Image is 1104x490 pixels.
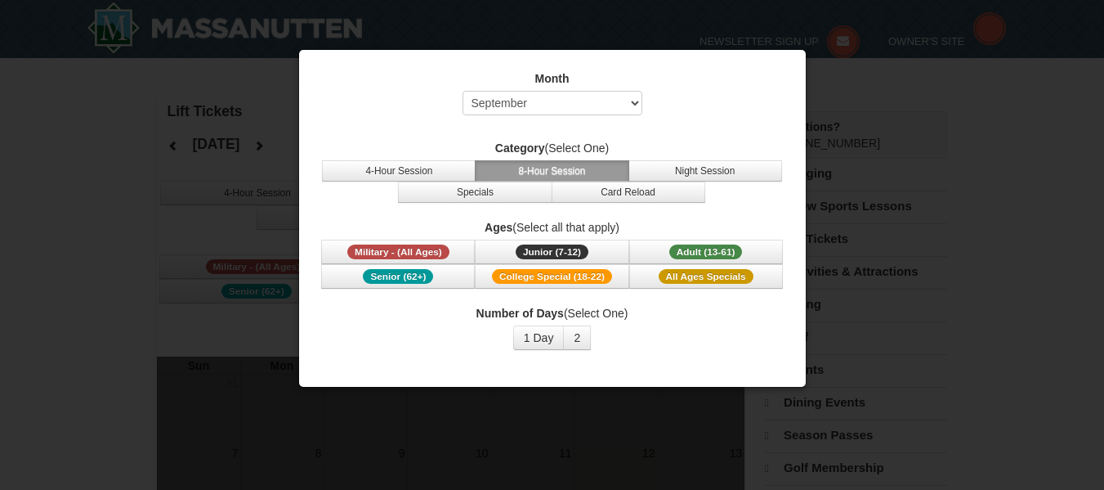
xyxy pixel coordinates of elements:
strong: Number of Days [476,307,564,320]
button: College Special (18-22) [475,264,628,289]
button: Night Session [628,160,782,182]
strong: Month [535,72,570,85]
button: Junior (7-12) [475,240,628,264]
button: Specials [398,182,552,203]
span: Military - (All Ages) [347,245,449,259]
strong: Ages [485,221,512,234]
span: Adult (13-61) [669,245,743,259]
button: 8-Hour Session [475,160,628,182]
button: Military - (All Ages) [321,240,475,264]
button: Adult (13-61) [629,240,783,264]
button: 4-Hour Session [322,160,476,182]
button: All Ages Specials [629,264,783,289]
button: 1 Day [513,326,565,350]
span: Senior (62+) [363,269,433,284]
span: Junior (7-12) [516,245,588,259]
label: (Select all that apply) [320,219,785,236]
span: All Ages Specials [659,269,753,284]
span: College Special (18-22) [492,269,612,284]
button: Card Reload [552,182,705,203]
button: 2 [563,326,591,350]
button: Senior (62+) [321,264,475,289]
label: (Select One) [320,305,785,321]
strong: Category [495,142,545,155]
label: (Select One) [320,140,785,156]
